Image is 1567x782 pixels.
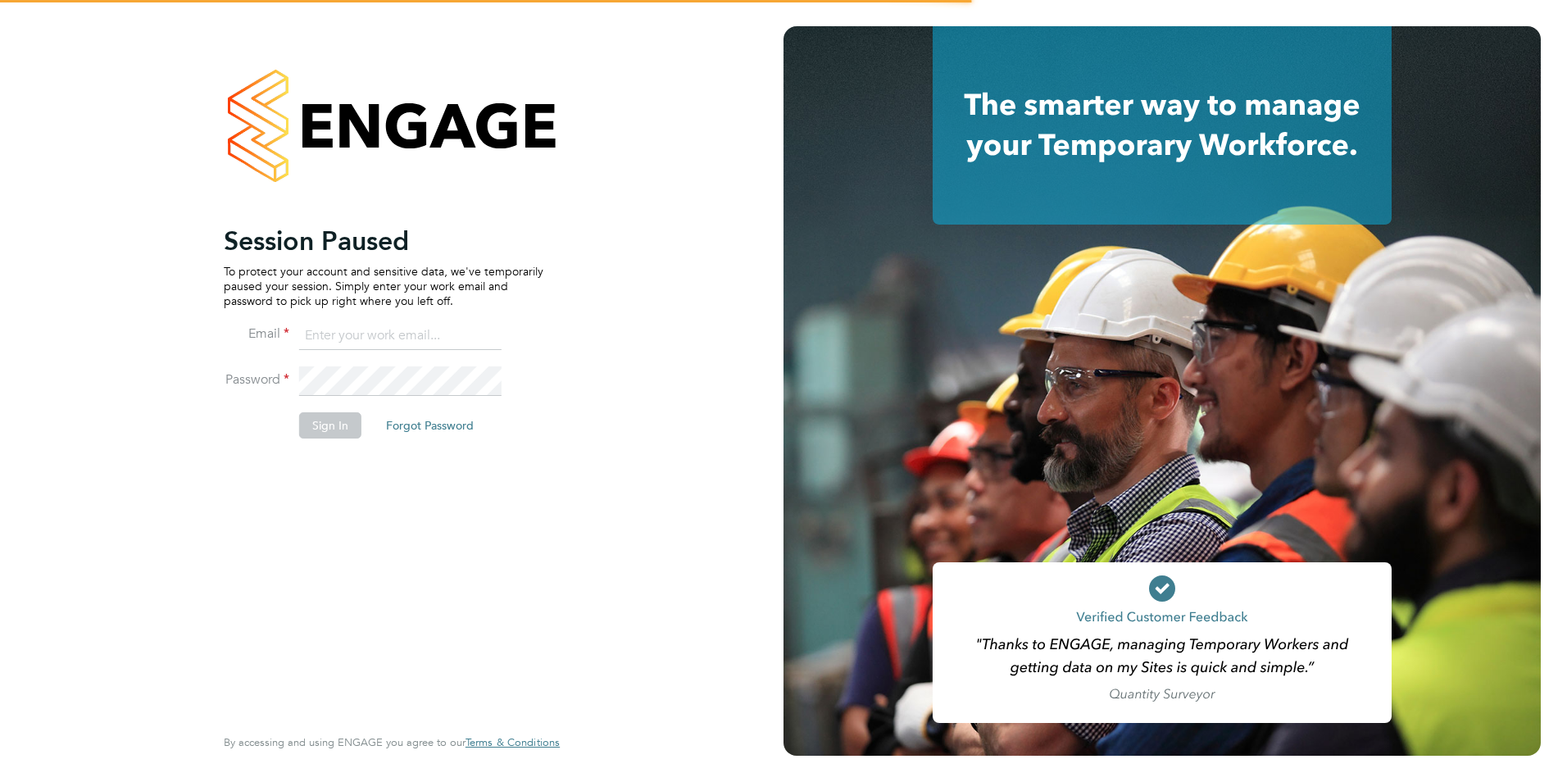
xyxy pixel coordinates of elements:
span: By accessing and using ENGAGE you agree to our [224,735,560,749]
button: Sign In [299,412,361,439]
label: Password [224,371,289,389]
button: Forgot Password [373,412,487,439]
h2: Session Paused [224,225,543,257]
span: Terms & Conditions [466,735,560,749]
input: Enter your work email... [299,321,502,351]
label: Email [224,325,289,343]
p: To protect your account and sensitive data, we've temporarily paused your session. Simply enter y... [224,264,543,309]
a: Terms & Conditions [466,736,560,749]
